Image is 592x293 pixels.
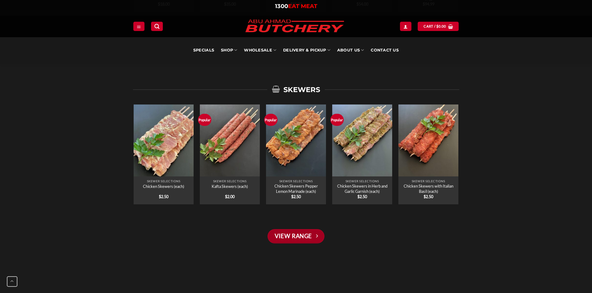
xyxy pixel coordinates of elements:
[424,194,426,199] span: $
[266,104,326,176] img: Abu Ahmad Butchery Punchbowl
[402,184,455,194] a: Chicken Skewers with Italian Basil (each)
[151,22,163,31] a: Search
[134,104,194,176] img: Abu Ahmad Butchery Punchbowl
[275,3,288,10] span: 1300
[424,194,433,199] bdi: 2.50
[134,104,194,176] a: Chicken Skewers (each)
[357,194,360,199] span: $
[275,3,317,10] a: 1300EAT MEAT
[291,194,293,199] span: $
[137,179,190,183] p: Skewer Selections
[200,104,260,176] a: Kafta Skewers (each)
[337,37,364,63] a: About Us
[203,179,257,183] p: Skewer Selections
[283,37,330,63] a: Delivery & Pickup
[332,104,392,176] a: Chicken Skewers in Herb and Garlic Garnish (each)
[398,104,458,176] img: Abu Ahmad Butchery Punchbowl
[272,85,320,94] span: SKEWERS
[159,194,168,199] bdi: 2.50
[200,104,260,176] img: Abu Ahmad Butchery Punchbowl
[436,24,446,28] bdi: 0.00
[398,104,458,176] a: Chicken Skewers with Italian Basil (each)
[335,184,389,194] a: Chicken Skewers in Herb and Garlic Garnish (each)
[288,3,317,10] span: EAT MEAT
[436,24,438,29] span: $
[424,24,446,29] span: Cart /
[221,37,237,63] a: SHOP
[266,104,326,176] a: Chicken Skewers Pepper Lemon Marinade (each)
[143,184,184,189] a: Chicken Skewers (each)
[212,184,248,189] a: Kafta Skewers (each)
[332,104,392,176] img: Abu Ahmad Butchery Punchbowl
[335,179,389,183] p: Skewer Selections
[7,276,17,287] button: Go to top
[193,37,214,63] a: Specials
[225,194,235,199] bdi: 2.00
[268,229,324,243] a: View Range
[133,22,145,31] a: Menu
[291,194,301,199] bdi: 2.50
[402,179,455,183] p: Skewer Selections
[269,179,323,183] p: Skewer Selections
[240,16,349,37] img: Abu Ahmad Butchery
[400,22,411,31] a: Login
[418,22,459,31] a: View cart
[357,194,367,199] bdi: 2.50
[244,37,276,63] a: Wholesale
[225,194,227,199] span: $
[159,194,161,199] span: $
[269,184,323,194] a: Chicken Skewers Pepper Lemon Marinade (each)
[371,37,399,63] a: Contact Us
